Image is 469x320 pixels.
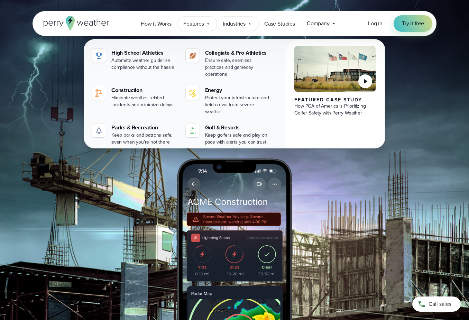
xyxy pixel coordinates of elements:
a: Try it free [394,15,432,32]
a: High School Athletics Automate weather guideline compliance without the hassle [89,46,180,74]
div: Energy [205,86,271,94]
div: Construction [111,86,177,94]
a: Energy Protect your infrastructure and field crews from severe weather [183,83,274,118]
a: Golf & Resorts Keep golfers safe and play on pace with alerts you can trust [183,121,274,148]
span: Features [183,20,204,28]
a: PGA of America, Frisco Campus Featured Case Study How PGA of America is Prioritizing Golfer Safet... [286,40,384,154]
img: PGA of America, Frisco Campus [294,46,376,92]
img: proathletics-icon@2x-1.svg [188,52,197,60]
a: Case Studies [258,17,301,31]
img: noun-crane-7630938-1@2x.svg [95,89,103,97]
a: Call sales [412,296,461,312]
div: High School Athletics [111,49,177,57]
div: Golf & Resorts [205,124,271,132]
div: Featured Case Study [294,97,376,103]
a: Parks & Recreation Keep parks and patrons safe, even when you're not there [89,121,180,148]
a: Log in [368,19,383,28]
div: Eliminate weather related incidents and minimize delays [111,94,177,108]
span: Try it free [402,19,424,28]
div: Parks & Recreation [111,124,177,132]
span: Case Studies [264,20,295,28]
span: How it Works [141,20,172,28]
div: Collegiate & Pro Athletics [205,49,271,57]
a: Collegiate & Pro Athletics Ensure safe, seamless practices and gameday operations [183,46,274,81]
img: energy-icon@2x-1.svg [188,89,197,97]
div: Ensure safe, seamless practices and gameday operations [205,57,271,78]
span: Log in [368,19,383,27]
a: Construction Eliminate weather related incidents and minimize delays [89,83,180,111]
div: Protect your infrastructure and field crews from severe weather [205,94,271,115]
span: Company [307,19,330,28]
img: parks-icon-grey.svg [95,126,103,135]
span: Call sales [429,300,451,308]
a: How it Works [135,17,177,31]
div: Keep parks and patrons safe, even when you're not there [111,132,177,146]
img: golf-iconV2.svg [188,126,197,135]
div: How PGA of America is Prioritizing Golfer Safety with Perry Weather [294,103,376,117]
span: Industries [223,20,246,28]
div: Keep golfers safe and play on pace with alerts you can trust [205,132,271,146]
div: Automate weather guideline compliance without the hassle [111,57,177,71]
img: highschool-icon.svg [95,52,103,60]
